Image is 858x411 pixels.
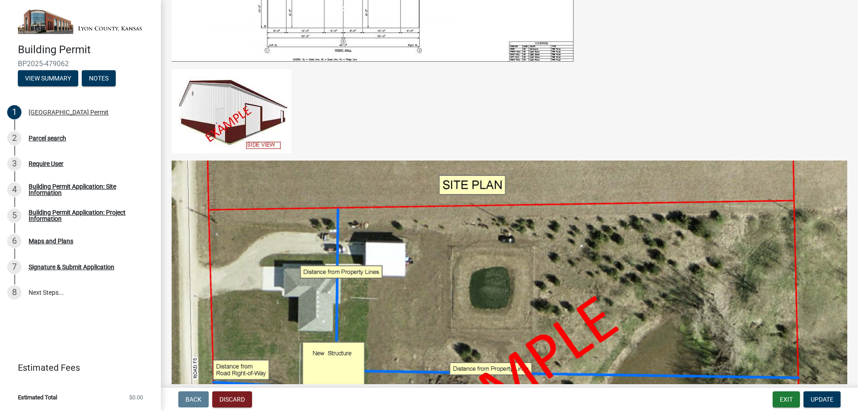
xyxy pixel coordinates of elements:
[29,238,73,244] div: Maps and Plans
[773,391,800,407] button: Exit
[803,391,841,407] button: Update
[7,182,21,197] div: 4
[129,394,143,400] span: $0.00
[7,285,21,300] div: 8
[7,131,21,145] div: 2
[29,135,66,141] div: Parcel search
[82,76,116,83] wm-modal-confirm: Notes
[18,43,154,56] h4: Building Permit
[7,105,21,119] div: 1
[82,70,116,86] button: Notes
[172,69,291,153] img: Example_BP_0821_Page_2_0bde4ea6-3085-48f9-9d93-fbfbf84f0d97.jpg
[18,70,78,86] button: View Summary
[811,396,833,403] span: Update
[7,157,21,171] div: 3
[18,59,143,68] span: BP2025-479062
[7,260,21,274] div: 7
[7,359,147,377] a: Estimated Fees
[29,209,147,222] div: Building Permit Application: Project Information
[18,76,78,83] wm-modal-confirm: Summary
[178,391,209,407] button: Back
[29,183,147,196] div: Building Permit Application: Site Information
[29,109,109,115] div: [GEOGRAPHIC_DATA] Permit
[29,161,63,167] div: Require User
[212,391,252,407] button: Discard
[7,234,21,248] div: 6
[185,396,202,403] span: Back
[29,264,114,270] div: Signature & Submit Application
[18,394,57,400] span: Estimated Total
[18,9,147,34] img: Lyon County, Kansas
[7,208,21,223] div: 5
